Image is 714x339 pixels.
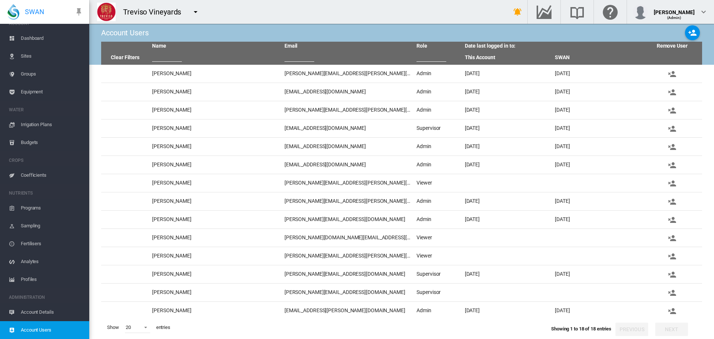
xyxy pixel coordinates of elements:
tr: [PERSON_NAME] [PERSON_NAME][EMAIL_ADDRESS][PERSON_NAME][DOMAIN_NAME] Admin [DATE] [DATE] Remove u... [101,192,702,211]
td: [DATE] [462,265,552,283]
td: [PERSON_NAME][EMAIL_ADDRESS][DOMAIN_NAME] [282,211,414,228]
md-icon: icon-account-remove [668,307,676,316]
td: [DATE] [462,192,552,210]
md-icon: icon-account-remove [668,270,676,279]
tr: [PERSON_NAME] [PERSON_NAME][EMAIL_ADDRESS][PERSON_NAME][DOMAIN_NAME] Admin [DATE] [DATE] Remove u... [101,65,702,83]
td: Admin [414,302,461,320]
td: [DATE] [462,211,552,228]
td: [EMAIL_ADDRESS][DOMAIN_NAME] [282,156,414,174]
span: Equipment [21,83,83,101]
td: [EMAIL_ADDRESS][DOMAIN_NAME] [282,138,414,156]
span: CROPS [9,154,83,166]
td: [DATE] [552,265,642,283]
md-icon: icon-account-remove [668,288,676,297]
th: Date last logged in to: [462,42,642,51]
td: [PERSON_NAME] [149,174,282,192]
md-icon: icon-account-remove [668,252,676,261]
md-icon: Search the knowledge base [568,7,586,16]
td: Admin [414,156,461,174]
span: WATER [9,104,83,116]
td: [DATE] [552,138,642,156]
td: Viewer [414,229,461,247]
td: [DATE] [462,119,552,137]
td: [PERSON_NAME] [149,247,282,265]
md-icon: icon-menu-down [191,7,200,16]
span: Show [104,321,122,334]
td: [PERSON_NAME] [149,119,282,137]
td: Admin [414,211,461,228]
td: [DATE] [462,83,552,101]
td: [EMAIL_ADDRESS][PERSON_NAME][DOMAIN_NAME] [282,302,414,320]
button: Remove user from this account [656,67,688,80]
td: Supervisor [414,119,461,137]
button: icon-menu-down [188,4,203,19]
a: SWAN [555,54,570,60]
td: Admin [414,83,461,101]
span: entries [153,321,173,334]
td: [PERSON_NAME] [149,265,282,283]
a: Name [152,43,166,49]
td: [DATE] [462,101,552,119]
td: [PERSON_NAME] [149,302,282,320]
tr: [PERSON_NAME] [PERSON_NAME][EMAIL_ADDRESS][PERSON_NAME][DOMAIN_NAME] Viewer Remove user from this... [101,174,702,192]
span: Account Details [21,303,83,321]
button: Remove user from this account [656,286,688,299]
md-icon: icon-bell-ring [513,7,522,16]
md-icon: icon-pin [74,7,83,16]
td: [PERSON_NAME][EMAIL_ADDRESS][PERSON_NAME][DOMAIN_NAME] [282,247,414,265]
td: Admin [414,101,461,119]
span: Budgets [21,134,83,151]
button: Remove user from this account [656,195,688,208]
div: Account Users [101,28,149,38]
md-icon: Go to the Data Hub [535,7,553,16]
span: Dashboard [21,29,83,47]
span: SWAN [25,7,44,16]
button: Remove user from this account [656,85,688,99]
span: Profiles [21,271,83,288]
td: [PERSON_NAME][EMAIL_ADDRESS][DOMAIN_NAME] [282,265,414,283]
md-icon: Click here for help [601,7,619,16]
button: icon-bell-ring [510,4,525,19]
md-icon: icon-account-remove [668,179,676,188]
td: Supervisor [414,265,461,283]
td: [DATE] [552,156,642,174]
td: [DATE] [552,65,642,83]
span: Sampling [21,217,83,235]
td: [PERSON_NAME] [149,65,282,83]
button: Remove user from this account [656,176,688,190]
button: Next [655,323,688,336]
td: [PERSON_NAME] [149,192,282,210]
td: Supervisor [414,284,461,301]
td: [DATE] [552,119,642,137]
button: Remove user from this account [656,122,688,135]
span: Sites [21,47,83,65]
span: Groups [21,65,83,83]
a: Email [284,43,298,49]
td: [EMAIL_ADDRESS][DOMAIN_NAME] [282,83,414,101]
th: Remove User [642,42,702,51]
td: [PERSON_NAME] [149,156,282,174]
button: Add new user to this account [685,25,700,40]
td: [PERSON_NAME][EMAIL_ADDRESS][PERSON_NAME][DOMAIN_NAME] [282,65,414,83]
img: profile.jpg [633,4,648,19]
td: [DATE] [462,302,552,320]
tr: [PERSON_NAME] [PERSON_NAME][EMAIL_ADDRESS][DOMAIN_NAME] Admin [DATE] [DATE] Remove user from this... [101,211,702,229]
tr: [PERSON_NAME] [PERSON_NAME][EMAIL_ADDRESS][DOMAIN_NAME] Supervisor Remove user from this account [101,284,702,302]
td: [PERSON_NAME][EMAIL_ADDRESS][PERSON_NAME][DOMAIN_NAME] [282,192,414,210]
td: [PERSON_NAME] [149,211,282,228]
td: [DATE] [552,302,642,320]
td: Viewer [414,174,461,192]
td: [PERSON_NAME][EMAIL_ADDRESS][PERSON_NAME][DOMAIN_NAME] [282,174,414,192]
td: [PERSON_NAME] [149,229,282,247]
img: 2Q== [97,3,116,21]
md-icon: icon-account-remove [668,161,676,170]
md-icon: icon-account-remove [668,215,676,224]
td: [DATE] [552,211,642,228]
span: Account Users [21,321,83,339]
span: Fertilisers [21,235,83,253]
button: Remove user from this account [656,231,688,244]
td: Admin [414,65,461,83]
td: [PERSON_NAME] [149,101,282,119]
md-icon: icon-account-remove [668,143,676,151]
tr: [PERSON_NAME] [EMAIL_ADDRESS][DOMAIN_NAME] Admin [DATE] [DATE] Remove user from this account [101,138,702,156]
